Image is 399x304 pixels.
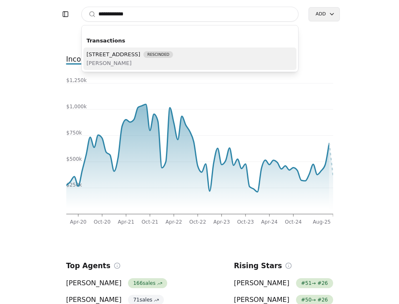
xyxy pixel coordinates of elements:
span: [STREET_ADDRESS] [87,50,141,59]
tspan: Oct-20 [93,219,110,225]
span: 166 sales [128,278,167,288]
tspan: Oct-22 [189,219,206,225]
tspan: Oct-23 [237,219,253,225]
div: Transactions [83,34,297,47]
span: # 51 → # 26 [296,278,333,288]
tspan: $500k [66,156,82,162]
div: Suggestions [82,32,299,72]
tspan: Apr-23 [213,219,230,225]
span: Rescinded [143,51,173,58]
span: [PERSON_NAME] [234,278,289,288]
tspan: Aug-25 [313,219,331,225]
tspan: Apr-20 [70,219,86,225]
tspan: $750k [66,130,82,136]
button: Add [309,7,339,21]
tspan: Apr-22 [166,219,182,225]
tspan: Apr-21 [118,219,134,225]
tspan: $1,250k [66,77,87,83]
h2: Rising Stars [234,260,282,272]
tspan: Oct-21 [141,219,158,225]
tspan: Apr-24 [261,219,278,225]
tspan: Oct-24 [285,219,301,225]
span: [PERSON_NAME] [66,278,122,288]
tspan: $1,000k [66,104,87,110]
h2: Top Agents [66,260,110,272]
span: [PERSON_NAME] [87,59,173,67]
button: income [60,52,99,67]
tspan: $250k [66,182,82,188]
